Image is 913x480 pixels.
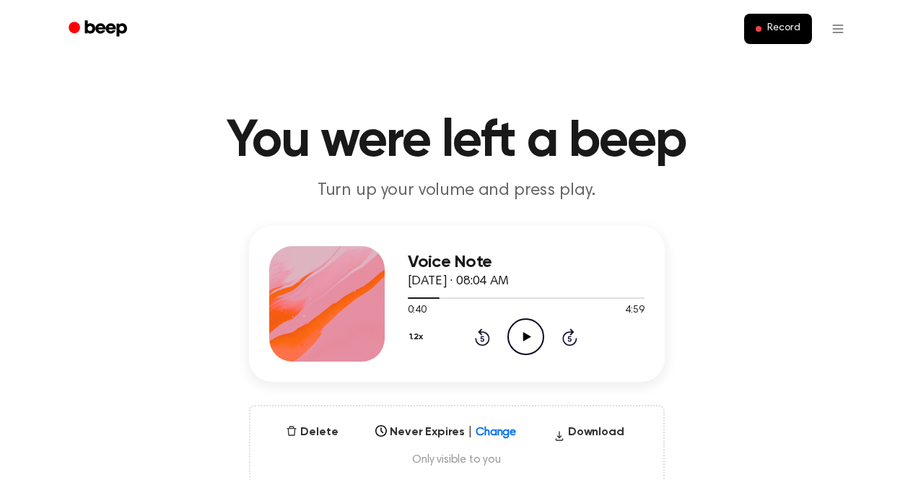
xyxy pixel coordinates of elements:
[408,303,427,318] span: 0:40
[87,115,826,167] h1: You were left a beep
[821,12,855,46] button: Open menu
[408,275,509,288] span: [DATE] · 08:04 AM
[408,325,429,349] button: 1.2x
[767,22,800,35] span: Record
[58,15,140,43] a: Beep
[744,14,811,44] button: Record
[268,453,646,467] span: Only visible to you
[280,424,344,441] button: Delete
[548,424,630,447] button: Download
[408,253,645,272] h3: Voice Note
[180,179,734,203] p: Turn up your volume and press play.
[625,303,644,318] span: 4:59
